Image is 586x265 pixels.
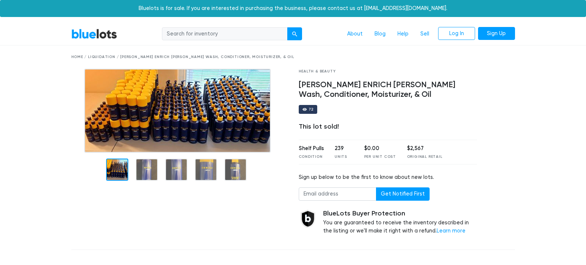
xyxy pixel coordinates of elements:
a: About [341,27,369,41]
div: Per Unit Cost [364,154,396,160]
input: Search for inventory [162,27,288,41]
div: Home / Liquidation / [PERSON_NAME] ENRICH [PERSON_NAME] Wash, Conditioner, Moisturizer, & Oil [71,54,515,60]
div: This lot sold! [299,123,477,131]
div: You are guaranteed to receive the inventory described in the listing or we'll make it right with ... [323,210,477,235]
h5: BlueLots Buyer Protection [323,210,477,218]
div: Units [335,154,353,160]
div: 72 [309,108,314,111]
input: Email address [299,187,376,201]
h4: [PERSON_NAME] ENRICH [PERSON_NAME] Wash, Conditioner, Moisturizer, & Oil [299,80,477,99]
div: Sign up below to be the first to know about new lots. [299,173,477,181]
div: Shelf Pulls [299,145,324,153]
div: $2,567 [407,145,443,153]
a: Log In [438,27,475,40]
a: BlueLots [71,28,117,39]
a: Sign Up [478,27,515,40]
button: Get Notified First [376,187,430,201]
a: Learn more [437,228,465,234]
a: Help [392,27,414,41]
img: buyer_protection_shield-3b65640a83011c7d3ede35a8e5a80bfdfaa6a97447f0071c1475b91a4b0b3d01.png [299,210,317,228]
img: e59be74a-0354-4a88-bf37-6167e6e389ef-1622057864.jpg [84,69,271,153]
div: Health & Beauty [299,69,477,74]
a: Blog [369,27,392,41]
a: Sell [414,27,435,41]
div: Condition [299,154,324,160]
div: Original Retail [407,154,443,160]
div: 239 [335,145,353,153]
div: $0.00 [364,145,396,153]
